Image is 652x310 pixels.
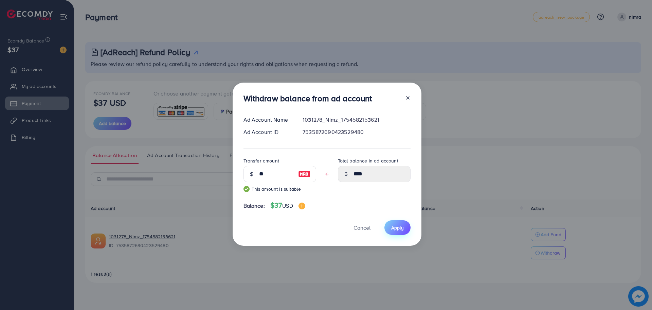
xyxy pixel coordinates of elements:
span: Apply [391,224,404,231]
span: Balance: [243,202,265,210]
h4: $37 [270,201,305,210]
button: Apply [384,220,411,235]
div: 7535872690423529480 [297,128,416,136]
small: This amount is suitable [243,186,316,192]
button: Cancel [345,220,379,235]
div: Ad Account ID [238,128,297,136]
div: 1031278_Nimz_1754582153621 [297,116,416,124]
img: image [298,203,305,209]
label: Total balance in ad account [338,157,398,164]
img: guide [243,186,250,192]
img: image [298,170,310,178]
span: USD [282,202,293,209]
div: Ad Account Name [238,116,297,124]
h3: Withdraw balance from ad account [243,93,372,103]
span: Cancel [354,224,370,231]
label: Transfer amount [243,157,279,164]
